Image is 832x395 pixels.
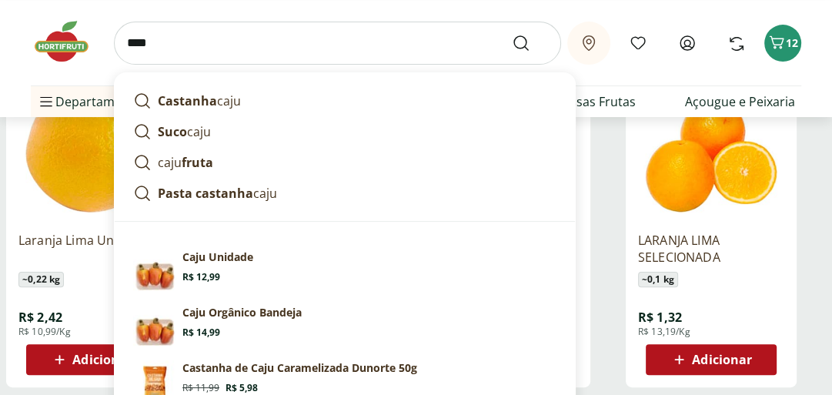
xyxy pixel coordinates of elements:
[638,309,682,326] span: R$ 1,32
[182,271,220,283] span: R$ 12,99
[133,305,176,348] img: Principal
[182,154,213,171] strong: fruta
[127,85,563,116] a: Castanhacaju
[646,344,777,375] button: Adicionar
[512,34,549,52] button: Submit Search
[182,326,220,339] span: R$ 14,99
[127,116,563,147] a: Sucocaju
[114,22,561,65] input: search
[127,243,563,299] a: PrincipalCaju UnidadeR$ 12,99
[158,123,187,140] strong: Suco
[226,382,258,394] span: R$ 5,98
[18,232,165,266] a: Laranja Lima Unidade
[158,92,217,109] strong: Castanha
[158,184,277,203] p: caju
[158,92,241,110] p: caju
[72,353,132,366] span: Adicionar
[638,326,690,338] span: R$ 13,19/Kg
[182,382,219,394] span: R$ 11,99
[638,232,784,266] a: LARANJA LIMA SELECIONADA
[18,309,62,326] span: R$ 2,42
[127,178,563,209] a: Pasta castanhacaju
[158,153,213,172] p: caju
[692,353,752,366] span: Adicionar
[18,73,165,219] img: Laranja Lima Unidade
[158,185,253,202] strong: Pasta castanha
[685,92,795,111] a: Açougue e Peixaria
[133,249,176,293] img: Principal
[37,83,148,120] span: Departamentos
[182,249,253,265] p: Caju Unidade
[158,122,211,141] p: caju
[26,344,157,375] button: Adicionar
[18,272,64,287] span: ~ 0,22 kg
[18,326,71,338] span: R$ 10,99/Kg
[127,147,563,178] a: cajufruta
[182,305,302,320] p: Caju Orgânico Bandeja
[786,35,798,50] span: 12
[127,299,563,354] a: PrincipalCaju Orgânico BandejaR$ 14,99
[553,92,636,111] a: Nossas Frutas
[37,83,55,120] button: Menu
[764,25,801,62] button: Carrinho
[182,360,417,376] p: Castanha de Caju Caramelizada Dunorte 50g
[638,73,784,219] img: LARANJA LIMA SELECIONADA
[638,272,678,287] span: ~ 0,1 kg
[31,18,108,65] img: Hortifruti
